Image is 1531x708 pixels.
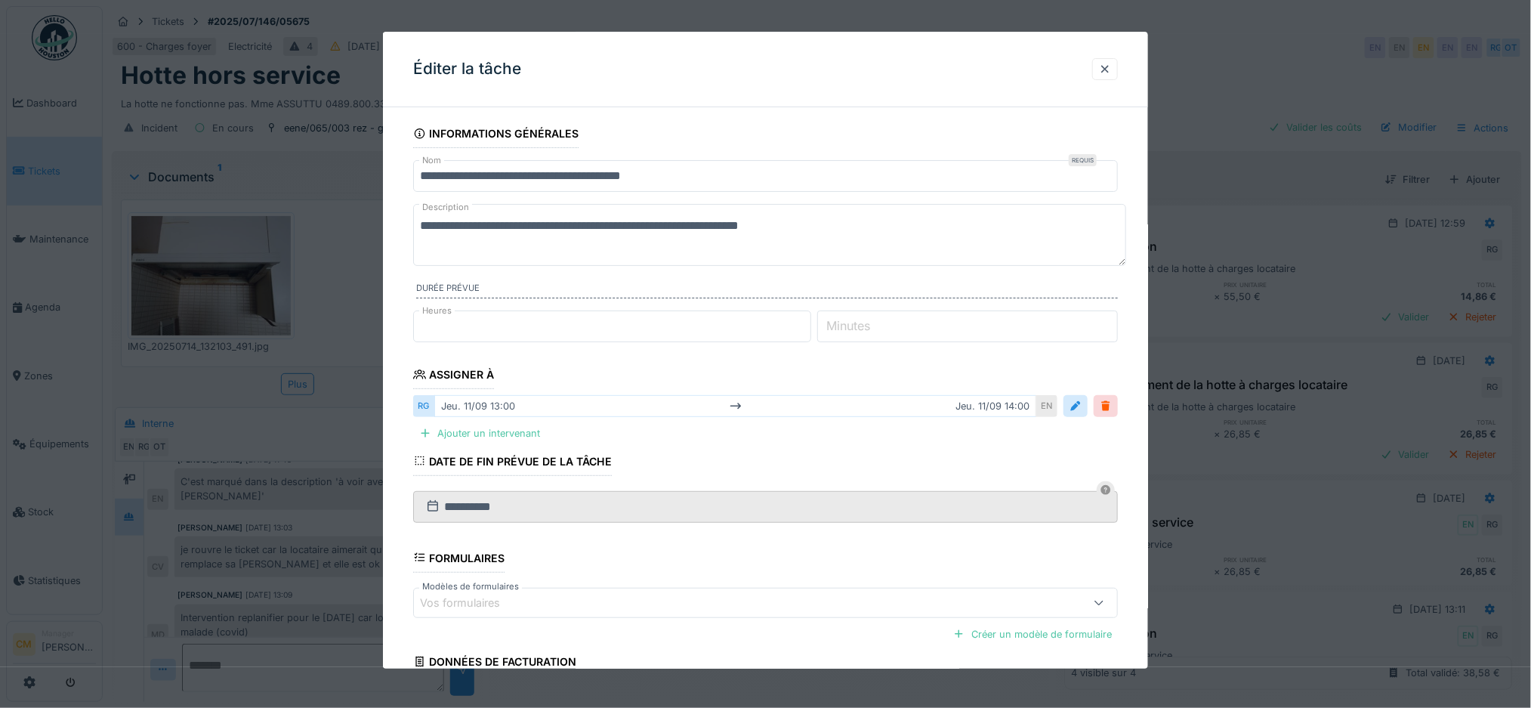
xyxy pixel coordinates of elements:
div: RG [413,395,434,417]
label: Minutes [823,317,873,335]
label: Heures [419,305,455,317]
div: jeu. 11/09 13:00 jeu. 11/09 14:00 [434,395,1037,417]
div: Vos formulaires [420,595,521,611]
div: EN [1036,395,1057,417]
div: Données de facturation [413,651,577,676]
label: Description [419,198,472,217]
div: Date de fin prévue de la tâche [413,450,613,476]
div: Ajouter un intervenant [413,424,546,444]
label: Nom [419,154,444,167]
label: Modèles de formulaires [419,580,522,593]
div: Formulaires [413,547,505,573]
label: Durée prévue [416,283,1119,299]
h3: Éditer la tâche [413,60,521,79]
div: Assigner à [413,363,495,389]
div: Créer un modèle de formulaire [947,624,1118,645]
div: Informations générales [413,122,579,148]
div: Requis [1069,154,1097,166]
